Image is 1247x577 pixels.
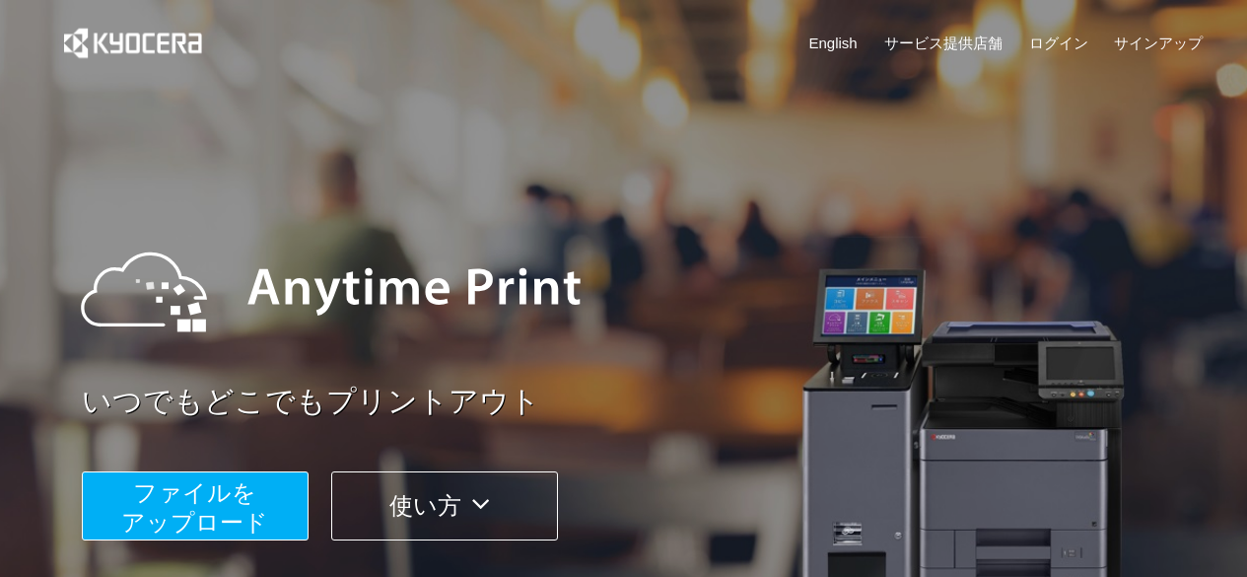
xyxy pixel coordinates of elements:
[1029,33,1088,53] a: ログイン
[1114,33,1203,53] a: サインアップ
[809,33,858,53] a: English
[82,471,309,541] button: ファイルを​​アップロード
[82,381,1215,423] a: いつでもどこでもプリントアウト
[884,33,1003,53] a: サービス提供店舗
[331,471,558,541] button: 使い方
[121,479,268,536] span: ファイルを ​​アップロード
